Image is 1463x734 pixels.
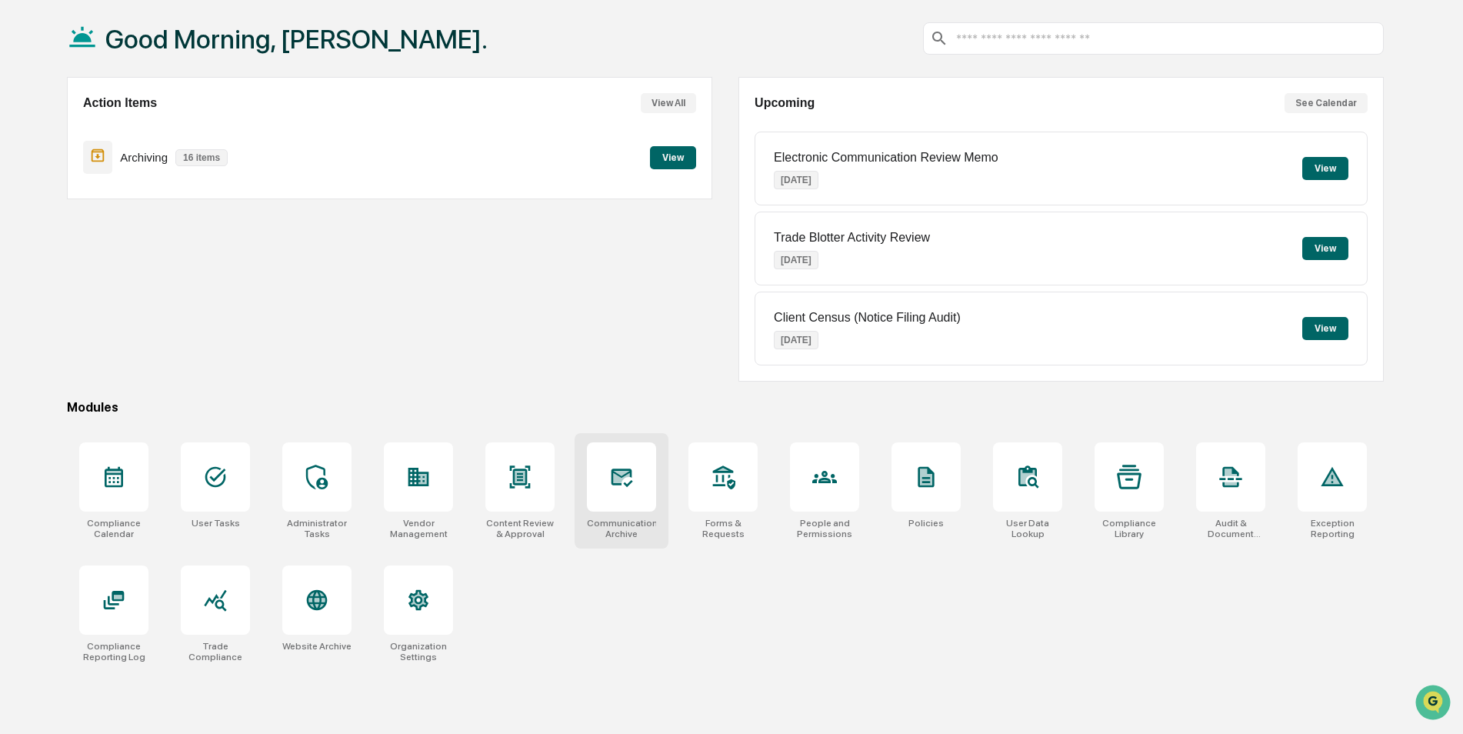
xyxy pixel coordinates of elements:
[485,518,555,539] div: Content Review & Approval
[112,195,124,208] div: 🗄️
[774,231,930,245] p: Trade Blotter Activity Review
[67,400,1384,415] div: Modules
[774,331,818,349] p: [DATE]
[908,518,944,529] div: Policies
[1095,518,1164,539] div: Compliance Library
[688,518,758,539] div: Forms & Requests
[31,223,97,239] span: Data Lookup
[31,194,99,209] span: Preclearance
[15,118,43,145] img: 1746055101610-c473b297-6a78-478c-a979-82029cc54cd1
[15,195,28,208] div: 🖐️
[1302,317,1348,340] button: View
[384,641,453,662] div: Organization Settings
[15,32,280,57] p: How can we help?
[105,188,197,215] a: 🗄️Attestations
[192,518,240,529] div: User Tasks
[83,96,157,110] h2: Action Items
[650,149,696,164] a: View
[79,641,148,662] div: Compliance Reporting Log
[127,194,191,209] span: Attestations
[774,251,818,269] p: [DATE]
[52,118,252,133] div: Start new chat
[175,149,228,166] p: 16 items
[9,188,105,215] a: 🖐️Preclearance
[790,518,859,539] div: People and Permissions
[650,146,696,169] button: View
[1285,93,1368,113] button: See Calendar
[774,171,818,189] p: [DATE]
[1302,237,1348,260] button: View
[153,261,186,272] span: Pylon
[262,122,280,141] button: Start new chat
[993,518,1062,539] div: User Data Lookup
[181,641,250,662] div: Trade Compliance
[120,151,168,164] p: Archiving
[755,96,815,110] h2: Upcoming
[384,518,453,539] div: Vendor Management
[52,133,195,145] div: We're available if you need us!
[1298,518,1367,539] div: Exception Reporting
[774,311,961,325] p: Client Census (Notice Filing Audit)
[641,93,696,113] button: View All
[587,518,656,539] div: Communications Archive
[1196,518,1265,539] div: Audit & Document Logs
[1414,683,1455,725] iframe: Open customer support
[282,518,352,539] div: Administrator Tasks
[108,260,186,272] a: Powered byPylon
[9,217,103,245] a: 🔎Data Lookup
[15,225,28,237] div: 🔎
[105,24,488,55] h1: Good Morning, [PERSON_NAME].
[1302,157,1348,180] button: View
[774,151,998,165] p: Electronic Communication Review Memo
[282,641,352,652] div: Website Archive
[79,518,148,539] div: Compliance Calendar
